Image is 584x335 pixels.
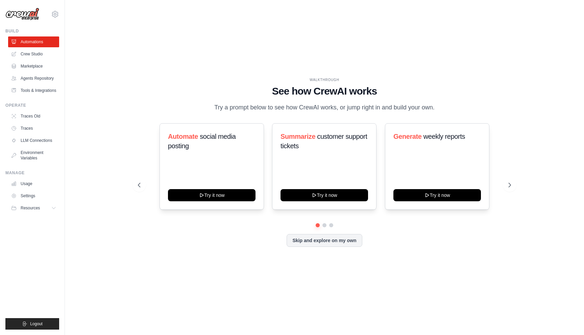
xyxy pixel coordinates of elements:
[8,178,59,189] a: Usage
[393,133,422,140] span: Generate
[8,123,59,134] a: Traces
[8,73,59,84] a: Agents Repository
[423,133,465,140] span: weekly reports
[5,170,59,176] div: Manage
[287,234,362,247] button: Skip and explore on my own
[281,189,368,201] button: Try it now
[168,189,255,201] button: Try it now
[5,103,59,108] div: Operate
[5,318,59,330] button: Logout
[21,205,40,211] span: Resources
[8,36,59,47] a: Automations
[211,103,438,112] p: Try a prompt below to see how CrewAI works, or jump right in and build your own.
[281,133,367,150] span: customer support tickets
[8,147,59,163] a: Environment Variables
[8,135,59,146] a: LLM Connections
[8,203,59,213] button: Resources
[8,190,59,201] a: Settings
[393,189,481,201] button: Try it now
[30,321,43,327] span: Logout
[281,133,315,140] span: Summarize
[8,61,59,72] a: Marketplace
[168,133,198,140] span: Automate
[5,8,39,21] img: Logo
[8,111,59,122] a: Traces Old
[5,28,59,34] div: Build
[138,77,511,82] div: WALKTHROUGH
[168,133,236,150] span: social media posting
[138,85,511,97] h1: See how CrewAI works
[8,85,59,96] a: Tools & Integrations
[8,49,59,59] a: Crew Studio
